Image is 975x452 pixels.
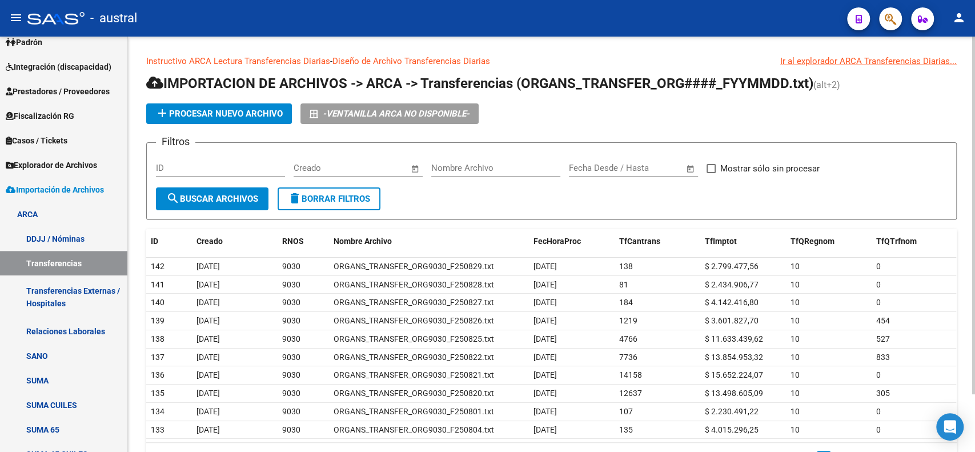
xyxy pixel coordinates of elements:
[282,425,300,434] span: 9030
[705,425,759,434] span: $ 4.015.296,25
[196,262,220,271] span: [DATE]
[876,389,890,398] span: 305
[151,316,164,325] span: 139
[619,407,633,416] span: 107
[791,389,800,398] span: 10
[705,280,759,289] span: $ 2.434.906,77
[166,194,258,204] span: Buscar Archivos
[876,425,881,434] span: 0
[334,389,494,398] span: ORGANS_TRANSFER_ORG9030_F250820.txt
[533,298,557,307] span: [DATE]
[876,298,881,307] span: 0
[146,56,330,66] a: Instructivo ARCA Lectura Transferencias Diarias
[786,229,872,254] datatable-header-cell: TfQRegnom
[684,162,697,175] button: Open calendar
[705,407,759,416] span: $ 2.230.491,22
[334,280,494,289] span: ORGANS_TRANSFER_ORG9030_F250828.txt
[151,389,164,398] span: 135
[192,229,278,254] datatable-header-cell: Creado
[282,353,300,362] span: 9030
[323,103,470,124] i: -VENTANILLA ARCA NO DISPONIBLE-
[6,85,110,98] span: Prestadores / Proveedores
[619,262,633,271] span: 138
[300,103,479,124] button: -VENTANILLA ARCA NO DISPONIBLE-
[705,353,763,362] span: $ 13.854.953,32
[791,237,834,246] span: TfQRegnom
[334,262,494,271] span: ORGANS_TRANSFER_ORG9030_F250829.txt
[876,262,881,271] span: 0
[151,280,164,289] span: 141
[288,191,302,205] mat-icon: delete
[872,229,957,254] datatable-header-cell: TfQTrfnom
[791,425,800,434] span: 10
[334,237,392,246] span: Nombre Archivo
[151,237,158,246] span: ID
[6,134,67,147] span: Casos / Tickets
[6,36,42,49] span: Padrón
[705,262,759,271] span: $ 2.799.477,56
[720,162,820,175] span: Mostrar sólo sin procesar
[533,407,557,416] span: [DATE]
[334,316,494,325] span: ORGANS_TRANSFER_ORG9030_F250826.txt
[533,353,557,362] span: [DATE]
[151,407,164,416] span: 134
[155,109,283,119] span: Procesar nuevo archivo
[294,163,340,173] input: Fecha inicio
[282,316,300,325] span: 9030
[791,298,800,307] span: 10
[876,280,881,289] span: 0
[952,11,966,25] mat-icon: person
[780,55,957,67] div: Ir al explorador ARCA Transferencias Diarias...
[619,280,628,289] span: 81
[619,370,642,379] span: 14158
[619,334,637,343] span: 4766
[282,407,300,416] span: 9030
[619,353,637,362] span: 7736
[151,262,164,271] span: 142
[6,61,111,73] span: Integración (discapacidad)
[196,425,220,434] span: [DATE]
[151,334,164,343] span: 138
[625,163,681,173] input: Fecha fin
[619,237,660,246] span: TfCantrans
[705,237,737,246] span: TfImptot
[334,425,494,434] span: ORGANS_TRANSFER_ORG9030_F250804.txt
[619,298,633,307] span: 184
[350,163,406,173] input: Fecha fin
[791,370,800,379] span: 10
[196,334,220,343] span: [DATE]
[282,389,300,398] span: 9030
[533,262,557,271] span: [DATE]
[705,316,759,325] span: $ 3.601.827,70
[533,280,557,289] span: [DATE]
[700,229,786,254] datatable-header-cell: TfImptot
[876,353,890,362] span: 833
[6,183,104,196] span: Importación de Archivos
[196,353,220,362] span: [DATE]
[813,79,840,90] span: (alt+2)
[876,316,890,325] span: 454
[791,407,800,416] span: 10
[151,425,164,434] span: 133
[6,159,97,171] span: Explorador de Archivos
[146,229,192,254] datatable-header-cell: ID
[705,370,763,379] span: $ 15.652.224,07
[156,134,195,150] h3: Filtros
[533,389,557,398] span: [DATE]
[791,316,800,325] span: 10
[146,55,957,67] p: -
[329,229,529,254] datatable-header-cell: Nombre Archivo
[282,370,300,379] span: 9030
[619,425,633,434] span: 135
[615,229,700,254] datatable-header-cell: TfCantrans
[334,353,494,362] span: ORGANS_TRANSFER_ORG9030_F250822.txt
[196,280,220,289] span: [DATE]
[791,262,800,271] span: 10
[196,298,220,307] span: [DATE]
[791,334,800,343] span: 10
[334,334,494,343] span: ORGANS_TRANSFER_ORG9030_F250825.txt
[705,298,759,307] span: $ 4.142.416,80
[282,298,300,307] span: 9030
[619,389,642,398] span: 12637
[196,316,220,325] span: [DATE]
